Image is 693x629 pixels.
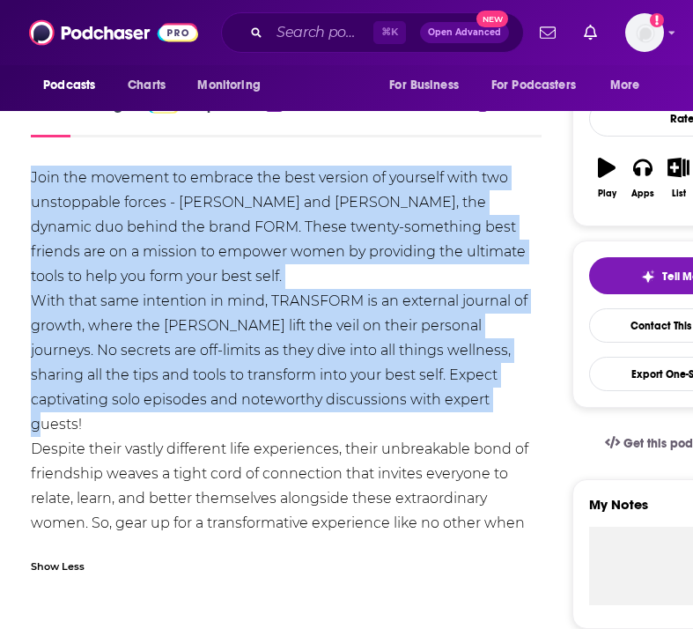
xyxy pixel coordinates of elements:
[420,22,509,43] button: Open AdvancedNew
[625,146,661,210] button: Apps
[200,97,282,137] a: Episodes97
[377,69,481,102] button: open menu
[589,146,625,210] button: Play
[269,18,373,47] input: Search podcasts, credits, & more...
[625,13,664,52] img: User Profile
[476,11,508,27] span: New
[491,73,576,98] span: For Podcasters
[304,97,355,137] a: Reviews
[577,18,604,48] a: Show notifications dropdown
[610,73,640,98] span: More
[631,189,654,199] div: Apps
[92,97,179,137] a: InsightsPodchaser Pro
[625,13,664,52] button: Show profile menu
[221,12,524,53] div: Search podcasts, credits, & more...
[128,73,166,98] span: Charts
[480,69,601,102] button: open menu
[373,21,406,44] span: ⌘ K
[116,69,176,102] a: Charts
[428,28,501,37] span: Open Advanced
[650,13,664,27] svg: Add a profile image
[389,73,459,98] span: For Business
[443,97,487,137] a: Lists1
[31,69,118,102] button: open menu
[376,97,422,137] a: Credits
[625,13,664,52] span: Logged in as Ashley_Beenen
[672,189,686,199] div: List
[29,16,198,49] img: Podchaser - Follow, Share and Rate Podcasts
[533,18,563,48] a: Show notifications dropdown
[31,97,70,137] a: About
[185,69,283,102] button: open menu
[43,73,95,98] span: Podcasts
[508,97,551,137] a: Similar
[31,166,542,560] div: Join the movement to embrace the best version of yourself with two unstoppable forces - [PERSON_N...
[598,69,662,102] button: open menu
[641,270,655,284] img: tell me why sparkle
[598,189,616,199] div: Play
[197,73,260,98] span: Monitoring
